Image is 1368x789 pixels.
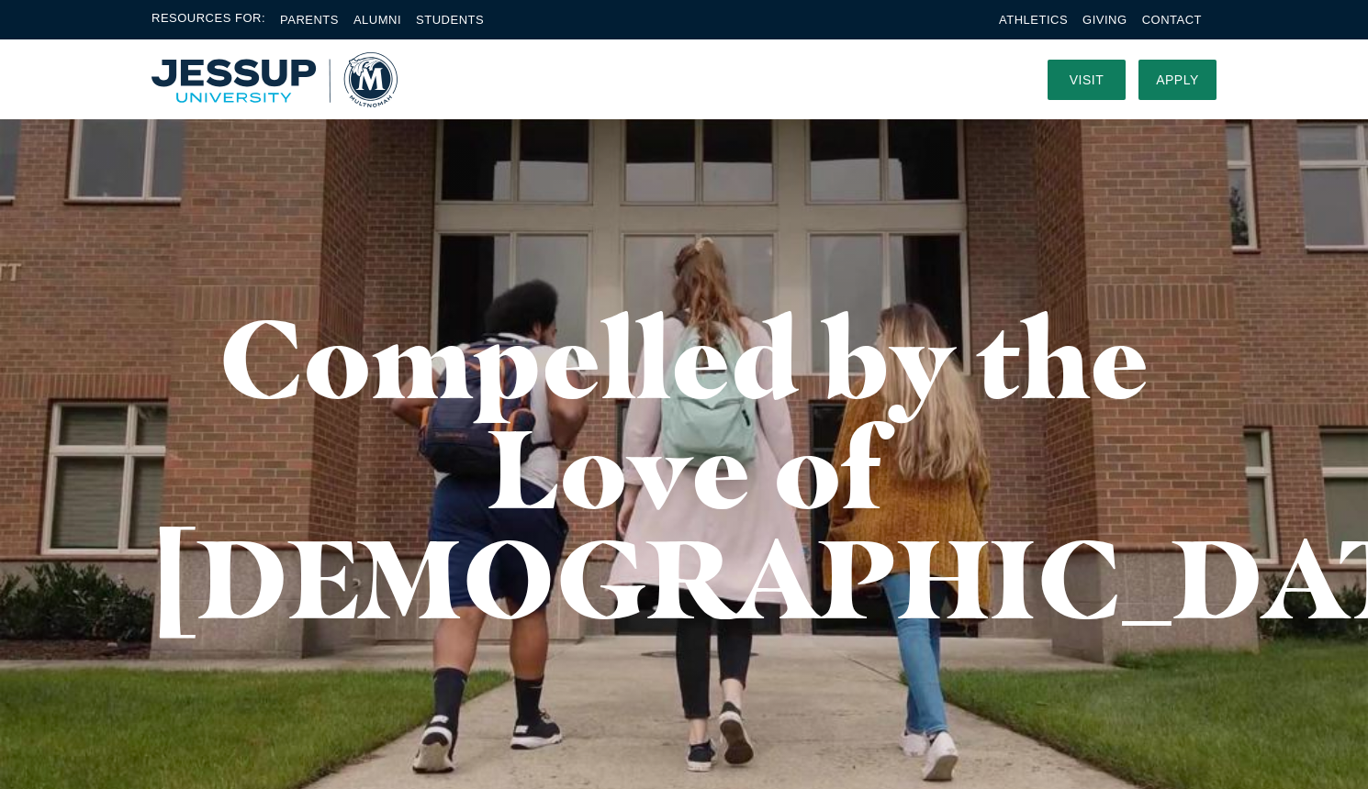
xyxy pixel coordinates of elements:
[999,13,1068,27] a: Athletics
[1082,13,1127,27] a: Giving
[1048,60,1126,100] a: Visit
[151,9,265,30] span: Resources For:
[1142,13,1202,27] a: Contact
[1138,60,1217,100] a: Apply
[151,52,398,107] img: Multnomah University Logo
[353,13,401,27] a: Alumni
[416,13,484,27] a: Students
[151,52,398,107] a: Home
[280,13,339,27] a: Parents
[151,303,1217,633] h1: Compelled by the Love of [DEMOGRAPHIC_DATA]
